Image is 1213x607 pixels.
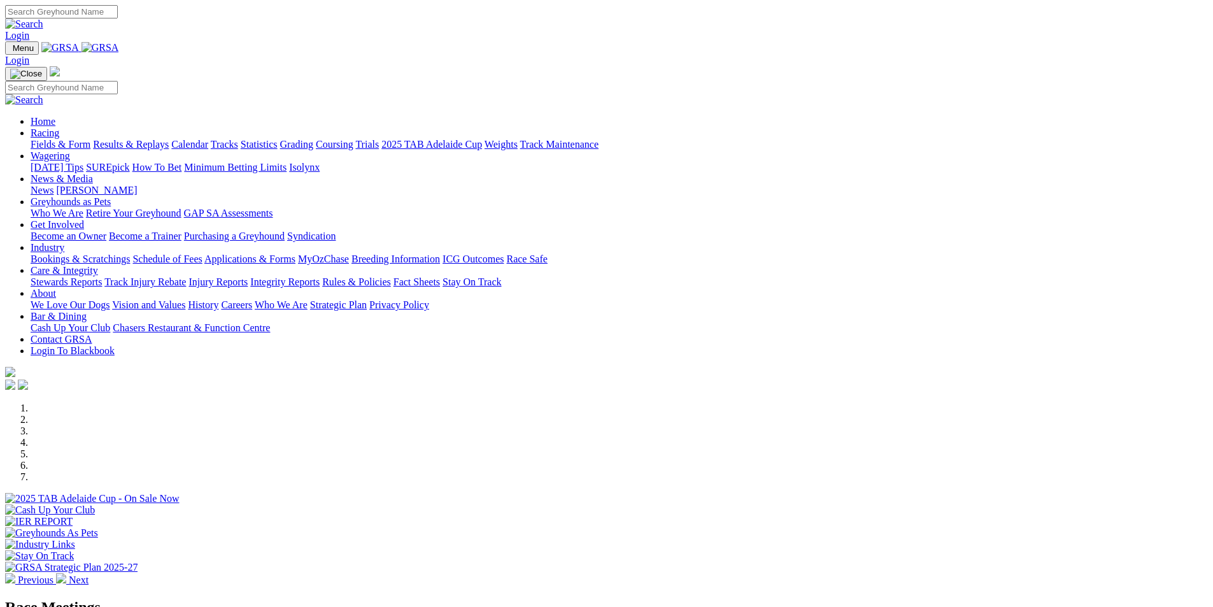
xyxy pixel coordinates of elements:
[5,5,118,18] input: Search
[250,276,320,287] a: Integrity Reports
[31,334,92,345] a: Contact GRSA
[355,139,379,150] a: Trials
[86,208,181,218] a: Retire Your Greyhound
[31,162,1208,173] div: Wagering
[56,575,89,585] a: Next
[381,139,482,150] a: 2025 TAB Adelaide Cup
[369,299,429,310] a: Privacy Policy
[316,139,353,150] a: Coursing
[93,139,169,150] a: Results & Replays
[310,299,367,310] a: Strategic Plan
[5,493,180,504] img: 2025 TAB Adelaide Cup - On Sale Now
[31,265,98,276] a: Care & Integrity
[31,345,115,356] a: Login To Blackbook
[112,299,185,310] a: Vision and Values
[18,575,53,585] span: Previous
[50,66,60,76] img: logo-grsa-white.png
[31,288,56,299] a: About
[56,573,66,583] img: chevron-right-pager-white.svg
[5,380,15,390] img: facebook.svg
[13,43,34,53] span: Menu
[5,504,95,516] img: Cash Up Your Club
[31,185,1208,196] div: News & Media
[31,276,102,287] a: Stewards Reports
[5,81,118,94] input: Search
[5,516,73,527] img: IER REPORT
[31,219,84,230] a: Get Involved
[5,575,56,585] a: Previous
[5,573,15,583] img: chevron-left-pager-white.svg
[211,139,238,150] a: Tracks
[56,185,137,196] a: [PERSON_NAME]
[31,162,83,173] a: [DATE] Tips
[31,322,110,333] a: Cash Up Your Club
[5,94,43,106] img: Search
[31,242,64,253] a: Industry
[31,311,87,322] a: Bar & Dining
[241,139,278,150] a: Statistics
[280,139,313,150] a: Grading
[443,276,501,287] a: Stay On Track
[109,231,181,241] a: Become a Trainer
[31,208,83,218] a: Who We Are
[289,162,320,173] a: Isolynx
[31,173,93,184] a: News & Media
[5,18,43,30] img: Search
[31,299,1208,311] div: About
[506,254,547,264] a: Race Safe
[10,69,42,79] img: Close
[5,550,74,562] img: Stay On Track
[443,254,504,264] a: ICG Outcomes
[5,30,29,41] a: Login
[132,254,202,264] a: Schedule of Fees
[287,231,336,241] a: Syndication
[31,254,1208,265] div: Industry
[351,254,440,264] a: Breeding Information
[31,185,53,196] a: News
[31,196,111,207] a: Greyhounds as Pets
[41,42,79,54] img: GRSA
[31,139,1208,150] div: Racing
[5,67,47,81] button: Toggle navigation
[188,299,218,310] a: History
[184,208,273,218] a: GAP SA Assessments
[69,575,89,585] span: Next
[5,562,138,573] img: GRSA Strategic Plan 2025-27
[322,276,391,287] a: Rules & Policies
[31,116,55,127] a: Home
[5,539,75,550] img: Industry Links
[31,322,1208,334] div: Bar & Dining
[82,42,119,54] img: GRSA
[18,380,28,390] img: twitter.svg
[31,150,70,161] a: Wagering
[171,139,208,150] a: Calendar
[31,208,1208,219] div: Greyhounds as Pets
[485,139,518,150] a: Weights
[31,231,1208,242] div: Get Involved
[255,299,308,310] a: Who We Are
[31,231,106,241] a: Become an Owner
[5,41,39,55] button: Toggle navigation
[204,254,295,264] a: Applications & Forms
[104,276,186,287] a: Track Injury Rebate
[221,299,252,310] a: Careers
[132,162,182,173] a: How To Bet
[31,299,110,310] a: We Love Our Dogs
[5,55,29,66] a: Login
[298,254,349,264] a: MyOzChase
[5,527,98,539] img: Greyhounds As Pets
[520,139,599,150] a: Track Maintenance
[394,276,440,287] a: Fact Sheets
[31,139,90,150] a: Fields & Form
[113,322,270,333] a: Chasers Restaurant & Function Centre
[86,162,129,173] a: SUREpick
[31,127,59,138] a: Racing
[184,162,287,173] a: Minimum Betting Limits
[31,254,130,264] a: Bookings & Scratchings
[31,276,1208,288] div: Care & Integrity
[188,276,248,287] a: Injury Reports
[184,231,285,241] a: Purchasing a Greyhound
[5,367,15,377] img: logo-grsa-white.png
